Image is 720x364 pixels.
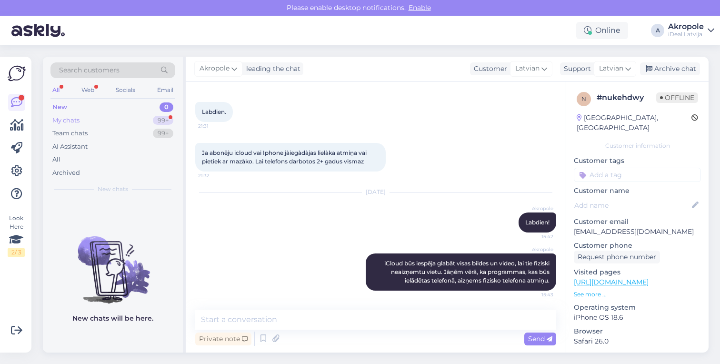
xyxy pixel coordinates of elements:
a: AkropoleiDeal Latvija [668,23,714,38]
span: n [581,95,586,102]
div: Support [560,64,591,74]
span: Akropole [518,205,553,212]
div: [DATE] [195,188,556,196]
div: Customer information [574,142,701,150]
p: Customer tags [574,156,701,166]
div: 99+ [153,116,173,125]
span: 15:42 [518,233,553,240]
span: Latvian [515,63,540,74]
div: Private note [195,333,251,345]
div: Online [576,22,628,39]
div: [GEOGRAPHIC_DATA], [GEOGRAPHIC_DATA] [577,113,691,133]
p: Customer name [574,186,701,196]
div: Web [80,84,96,96]
div: A [651,24,664,37]
span: 15:43 [518,291,553,298]
span: Offline [656,92,698,103]
span: New chats [98,185,128,193]
div: 0 [160,102,173,112]
p: [EMAIL_ADDRESS][DOMAIN_NAME] [574,227,701,237]
p: iPhone OS 18.6 [574,313,701,323]
div: # nukehdwy [597,92,656,103]
div: Socials [114,84,137,96]
div: Archived [52,168,80,178]
span: Ja abonēju icloud vai Iphone jàiegàdàjas lielàka atmiņa vai pietiek ar mazàko. Lai telefons darbo... [202,149,368,165]
div: New [52,102,67,112]
p: Operating system [574,303,701,313]
div: 2 / 3 [8,248,25,257]
span: Akropole [518,246,553,253]
div: AI Assistant [52,142,88,152]
div: Request phone number [574,251,660,263]
p: See more ... [574,290,701,299]
span: Latvian [599,63,623,74]
div: Archive chat [640,62,700,75]
p: Customer phone [574,241,701,251]
span: Labdien. [202,108,226,115]
a: [URL][DOMAIN_NAME] [574,278,649,286]
div: Look Here [8,214,25,257]
p: Safari 26.0 [574,336,701,346]
div: All [52,155,60,164]
span: Search customers [59,65,120,75]
span: 21:31 [198,122,234,130]
div: My chats [52,116,80,125]
span: iCloud būs iespēja glabāt visas bildes un video, lai tie fiziski neaizņemtu vietu. Jāņēm vērā, ka... [384,260,551,284]
div: iDeal Latvija [668,30,704,38]
img: No chats [43,219,183,305]
input: Add name [574,200,690,211]
span: Send [528,334,552,343]
div: Email [155,84,175,96]
div: Team chats [52,129,88,138]
p: Customer email [574,217,701,227]
div: leading the chat [242,64,300,74]
p: Browser [574,326,701,336]
span: 21:32 [198,172,234,179]
div: All [50,84,61,96]
div: Customer [470,64,507,74]
p: New chats will be here. [72,313,153,324]
input: Add a tag [574,168,701,182]
img: Askly Logo [8,64,26,82]
div: Akropole [668,23,704,30]
div: 99+ [153,129,173,138]
span: Enable [406,3,434,12]
span: Labdien! [525,219,550,226]
span: Akropole [200,63,230,74]
p: Visited pages [574,267,701,277]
